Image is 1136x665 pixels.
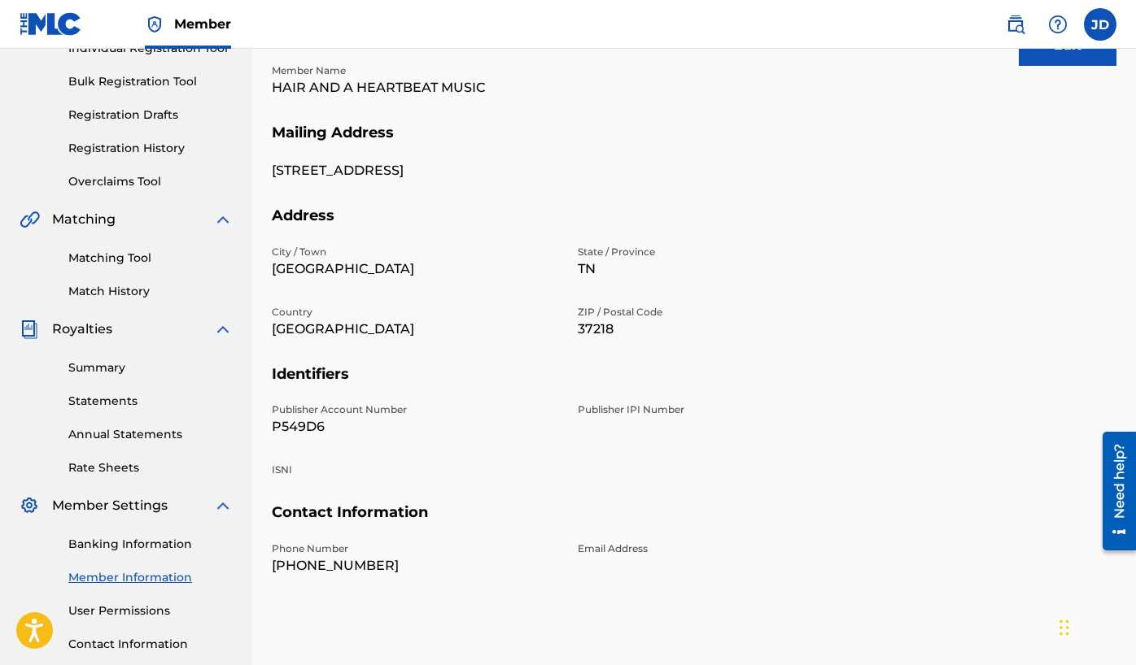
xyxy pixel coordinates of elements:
[68,393,233,410] a: Statements
[999,8,1032,41] a: Public Search
[578,245,864,259] p: State / Province
[1055,587,1136,665] iframe: Chat Widget
[68,359,233,376] a: Summary
[1060,603,1069,652] div: Drag
[272,402,558,417] p: Publisher Account Number
[272,417,558,437] p: P549D6
[68,250,233,267] a: Matching Tool
[272,259,558,279] p: [GEOGRAPHIC_DATA]
[272,245,558,259] p: City / Town
[68,426,233,443] a: Annual Statements
[68,140,233,157] a: Registration History
[1090,424,1136,559] iframe: Resource Center
[1048,15,1068,34] img: help
[578,259,864,279] p: TN
[1042,8,1074,41] div: Help
[52,210,116,229] span: Matching
[68,459,233,476] a: Rate Sheets
[68,283,233,300] a: Match History
[68,636,233,653] a: Contact Information
[68,106,233,124] a: Registration Drafts
[272,161,558,180] p: [STREET_ADDRESS]
[68,73,233,90] a: Bulk Registration Tool
[578,319,864,339] p: 37218
[272,365,1116,403] h5: Identifiers
[68,602,233,619] a: User Permissions
[272,541,558,556] p: Phone Number
[213,210,233,229] img: expand
[68,569,233,586] a: Member Information
[578,541,864,556] p: Email Address
[272,305,558,319] p: Country
[272,124,1116,162] h5: Mailing Address
[272,78,558,98] p: HAIR AND A HEARTBEAT MUSIC
[68,173,233,190] a: Overclaims Tool
[52,496,168,515] span: Member Settings
[272,503,1116,541] h5: Contact Information
[145,15,164,34] img: Top Rightsholder
[20,12,82,36] img: MLC Logo
[68,536,233,553] a: Banking Information
[20,319,39,339] img: Royalties
[578,402,864,417] p: Publisher IPI Number
[213,496,233,515] img: expand
[52,319,112,339] span: Royalties
[272,63,558,78] p: Member Name
[272,463,558,477] p: ISNI
[213,319,233,339] img: expand
[272,319,558,339] p: [GEOGRAPHIC_DATA]
[20,210,40,229] img: Matching
[272,556,558,576] p: [PHONE_NUMBER]
[174,15,231,33] span: Member
[1084,8,1116,41] div: User Menu
[272,206,1116,245] h5: Address
[578,305,864,319] p: ZIP / Postal Code
[1006,15,1025,34] img: search
[20,496,39,515] img: Member Settings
